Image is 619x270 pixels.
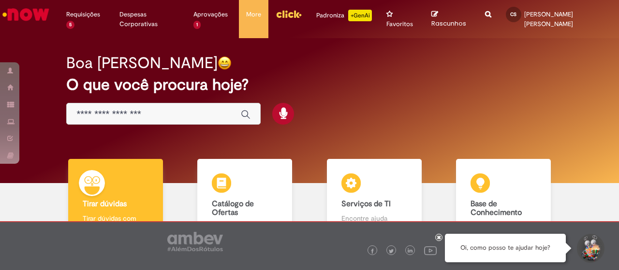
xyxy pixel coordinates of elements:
[389,249,394,254] img: logo_footer_twitter.png
[66,76,552,93] h2: O que você procura hoje?
[316,10,372,21] div: Padroniza
[309,159,439,242] a: Serviços de TI Encontre ajuda
[83,199,127,209] b: Tirar dúvidas
[180,159,310,242] a: Catálogo de Ofertas Abra uma solicitação
[66,55,218,71] h2: Boa [PERSON_NAME]
[167,232,223,251] img: logo_footer_ambev_rotulo_gray.png
[431,19,466,28] span: Rascunhos
[193,10,228,19] span: Aprovações
[83,213,148,233] p: Tirar dúvidas com Lupi Assist e Gen Ai
[341,199,391,209] b: Serviços de TI
[471,199,522,217] b: Base de Conhecimento
[246,10,261,19] span: More
[193,21,201,29] span: 1
[431,10,471,28] a: Rascunhos
[575,234,604,263] button: Iniciar Conversa de Suporte
[276,7,302,21] img: click_logo_yellow_360x200.png
[66,10,100,19] span: Requisições
[341,213,407,223] p: Encontre ajuda
[119,10,179,29] span: Despesas Corporativas
[348,10,372,21] p: +GenAi
[408,248,413,254] img: logo_footer_linkedin.png
[218,56,232,70] img: happy-face.png
[66,21,74,29] span: 5
[386,19,413,29] span: Favoritos
[439,159,569,242] a: Base de Conhecimento Consulte e aprenda
[445,234,566,262] div: Oi, como posso te ajudar hoje?
[370,249,375,254] img: logo_footer_facebook.png
[1,5,51,24] img: ServiceNow
[524,10,573,28] span: [PERSON_NAME] [PERSON_NAME]
[212,199,254,217] b: Catálogo de Ofertas
[510,11,516,17] span: CS
[51,159,180,242] a: Tirar dúvidas Tirar dúvidas com Lupi Assist e Gen Ai
[424,244,437,256] img: logo_footer_youtube.png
